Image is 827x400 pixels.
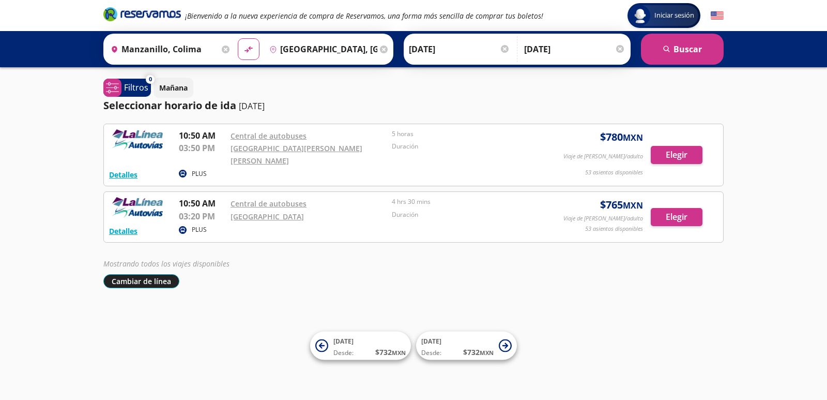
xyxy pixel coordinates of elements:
[392,142,548,151] p: Duración
[421,337,441,346] span: [DATE]
[650,10,698,21] span: Iniciar sesión
[239,100,265,112] p: [DATE]
[231,212,304,221] a: [GEOGRAPHIC_DATA]
[265,36,378,62] input: Buscar Destino
[711,9,724,22] button: English
[185,11,543,21] em: ¡Bienvenido a la nueva experiencia de compra de Reservamos, una forma más sencilla de comprar tus...
[416,332,517,360] button: [DATE]Desde:$732MXN
[231,199,307,209] a: Central de autobuses
[421,348,441,358] span: Desde:
[179,142,225,154] p: 03:50 PM
[585,225,643,233] p: 53 asientos disponibles
[409,36,510,62] input: Elegir Fecha
[463,347,494,358] span: $ 732
[623,200,643,211] small: MXN
[103,6,181,22] i: Brand Logo
[179,210,225,223] p: 03:20 PM
[585,168,643,177] p: 53 asientos disponibles
[524,36,625,62] input: Opcional
[159,82,188,93] p: Mañana
[480,349,494,357] small: MXN
[103,259,229,269] em: Mostrando todos los viajes disponibles
[392,197,548,206] p: 4 hrs 30 mins
[179,197,225,210] p: 10:50 AM
[641,34,724,65] button: Buscar
[231,131,307,141] a: Central de autobuses
[623,132,643,143] small: MXN
[103,6,181,25] a: Brand Logo
[103,79,151,97] button: 0Filtros
[124,81,148,94] p: Filtros
[310,332,411,360] button: [DATE]Desde:$732MXN
[192,225,207,234] p: PLUS
[192,169,207,179] p: PLUS
[109,226,137,236] button: Detalles
[149,75,152,84] span: 0
[231,143,362,166] a: [GEOGRAPHIC_DATA][PERSON_NAME][PERSON_NAME]
[392,210,548,219] p: Duración
[651,146,702,164] button: Elegir
[563,214,643,223] p: Viaje de [PERSON_NAME]/adulto
[392,349,406,357] small: MXN
[333,348,354,358] span: Desde:
[563,152,643,161] p: Viaje de [PERSON_NAME]/adulto
[600,129,643,145] span: $ 780
[179,129,225,142] p: 10:50 AM
[106,36,219,62] input: Buscar Origen
[109,197,166,218] img: RESERVAMOS
[103,274,179,288] button: Cambiar de línea
[109,169,137,180] button: Detalles
[154,78,193,98] button: Mañana
[375,347,406,358] span: $ 732
[333,337,354,346] span: [DATE]
[109,129,166,150] img: RESERVAMOS
[103,98,236,113] p: Seleccionar horario de ida
[392,129,548,139] p: 5 horas
[600,197,643,213] span: $ 765
[651,208,702,226] button: Elegir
